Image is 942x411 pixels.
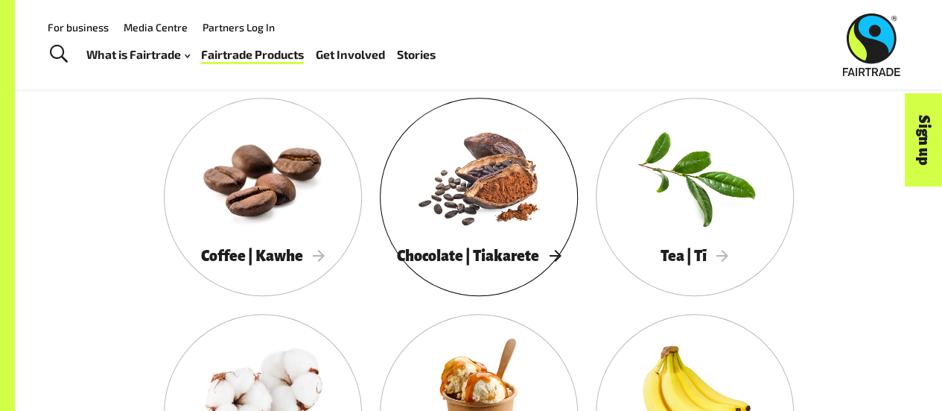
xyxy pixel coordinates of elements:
[86,44,190,65] a: What is Fairtrade
[397,248,561,264] span: Chocolate | Tiakarete
[201,248,325,264] span: Coffee | Kawhe
[843,13,900,76] img: Fairtrade Australia New Zealand logo
[397,44,436,65] a: Stories
[201,44,304,65] a: Fairtrade Products
[40,36,77,73] a: Toggle Search
[380,98,578,296] a: Chocolate | Tiakarete
[661,248,728,264] span: Tea | Tī
[164,98,362,296] a: Coffee | Kawhe
[203,21,275,34] a: Partners Log In
[596,98,794,296] a: Tea | Tī
[124,21,188,34] a: Media Centre
[48,21,109,34] a: For business
[316,44,385,65] a: Get Involved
